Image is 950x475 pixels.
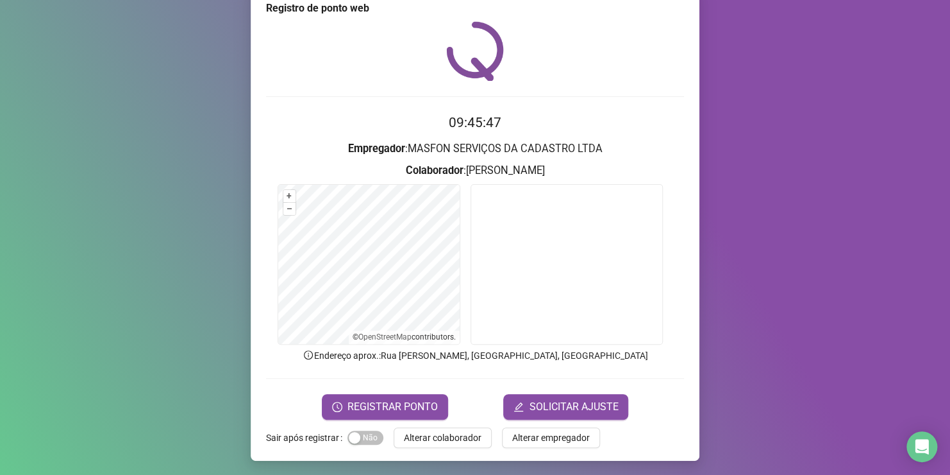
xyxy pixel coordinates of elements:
div: Registro de ponto web [266,1,684,16]
span: clock-circle [332,402,342,412]
span: Alterar colaborador [404,431,481,445]
button: – [283,203,296,215]
span: REGISTRAR PONTO [347,399,438,415]
span: edit [513,402,524,412]
li: © contributors. [353,332,456,341]
strong: Colaborador [406,164,463,177]
button: Alterar empregador [502,427,600,448]
h3: : [PERSON_NAME] [266,162,684,179]
span: info-circle [303,349,314,361]
button: + [283,190,296,202]
div: Open Intercom Messenger [906,431,937,462]
time: 09:45:47 [449,115,501,130]
button: REGISTRAR PONTO [322,394,448,420]
span: Alterar empregador [512,431,590,445]
span: SOLICITAR AJUSTE [529,399,618,415]
a: OpenStreetMap [358,332,412,341]
label: Sair após registrar [266,427,347,448]
strong: Empregador [348,142,405,155]
h3: : MASFON SERVIÇOS DA CADASTRO LTDA [266,141,684,157]
button: editSOLICITAR AJUSTE [503,394,628,420]
img: QRPoint [446,21,504,81]
p: Endereço aprox. : Rua [PERSON_NAME], [GEOGRAPHIC_DATA], [GEOGRAPHIC_DATA] [266,349,684,363]
button: Alterar colaborador [394,427,492,448]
